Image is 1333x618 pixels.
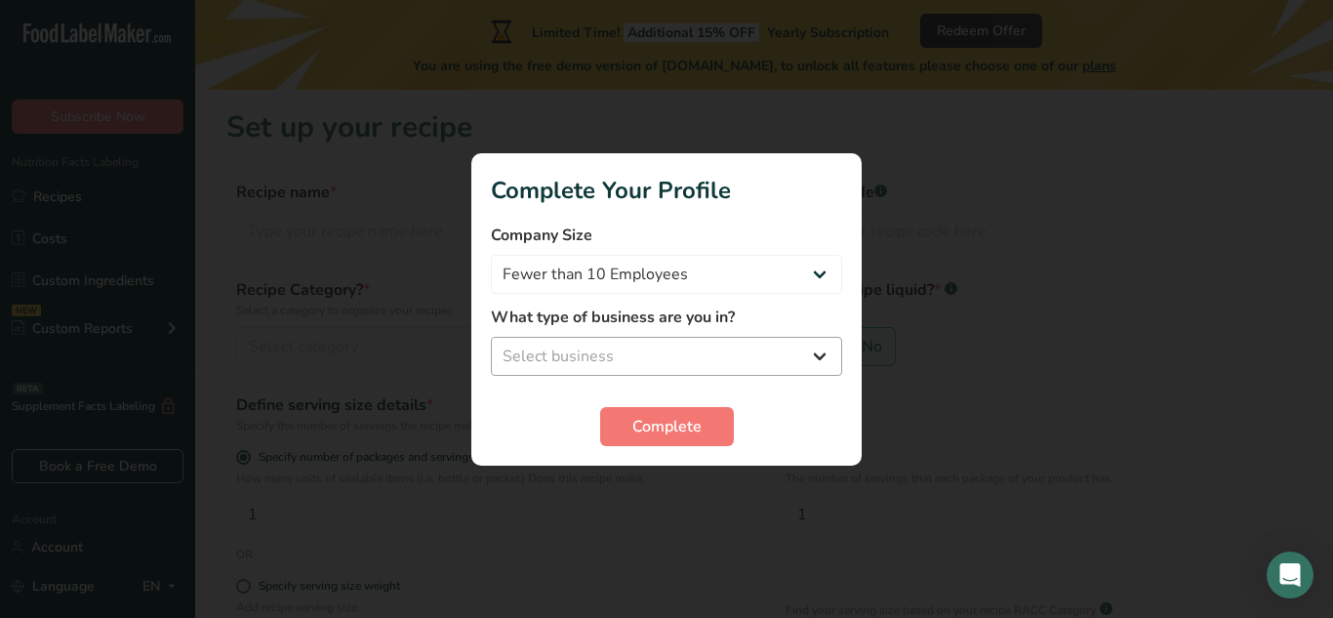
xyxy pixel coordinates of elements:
[632,415,702,438] span: Complete
[491,173,842,208] h1: Complete Your Profile
[491,224,842,247] label: Company Size
[600,407,734,446] button: Complete
[1267,552,1313,598] div: Open Intercom Messenger
[491,306,842,329] label: What type of business are you in?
